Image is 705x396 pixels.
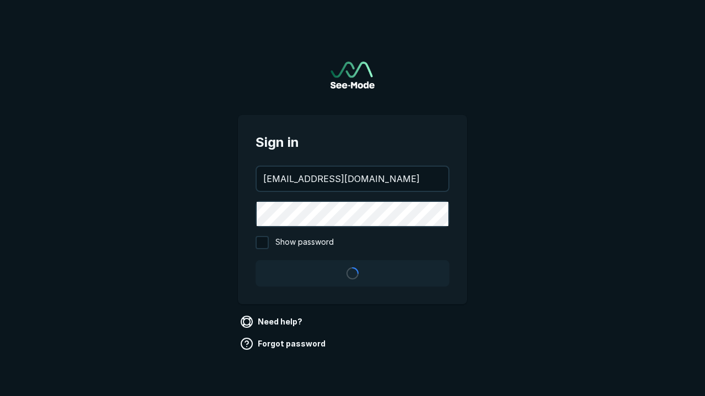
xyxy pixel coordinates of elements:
input: your@email.com [257,167,448,191]
a: Go to sign in [330,62,375,89]
a: Need help? [238,313,307,331]
img: See-Mode Logo [330,62,375,89]
a: Forgot password [238,335,330,353]
span: Show password [275,236,334,249]
span: Sign in [256,133,449,152]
